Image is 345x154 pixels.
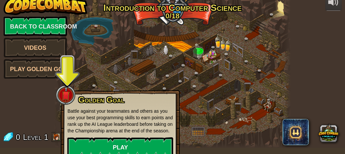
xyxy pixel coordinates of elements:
[67,108,173,134] p: Battle against your teammates and others as you use your best programming skills to earn points a...
[23,132,42,143] span: Level
[4,16,67,36] a: Back to Classroom
[4,38,67,57] a: Videos
[4,59,73,79] a: Play Golden Goal
[16,133,22,142] span: 0
[78,96,173,105] h3: Golden Goal
[44,133,48,142] span: 1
